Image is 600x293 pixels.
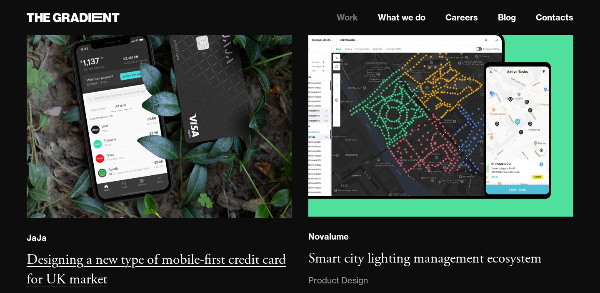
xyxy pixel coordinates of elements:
[27,232,47,243] div: JaJa
[536,11,573,24] a: Contacts
[308,231,349,242] div: Novalume
[27,251,286,289] h3: Designing a new type of mobile-first credit card for UK market
[378,11,425,24] a: What we do
[498,11,516,24] a: Blog
[445,11,478,24] a: Careers
[308,274,368,287] div: Product Design
[337,11,358,24] a: Work
[308,250,542,268] h3: Smart city lighting management ecosystem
